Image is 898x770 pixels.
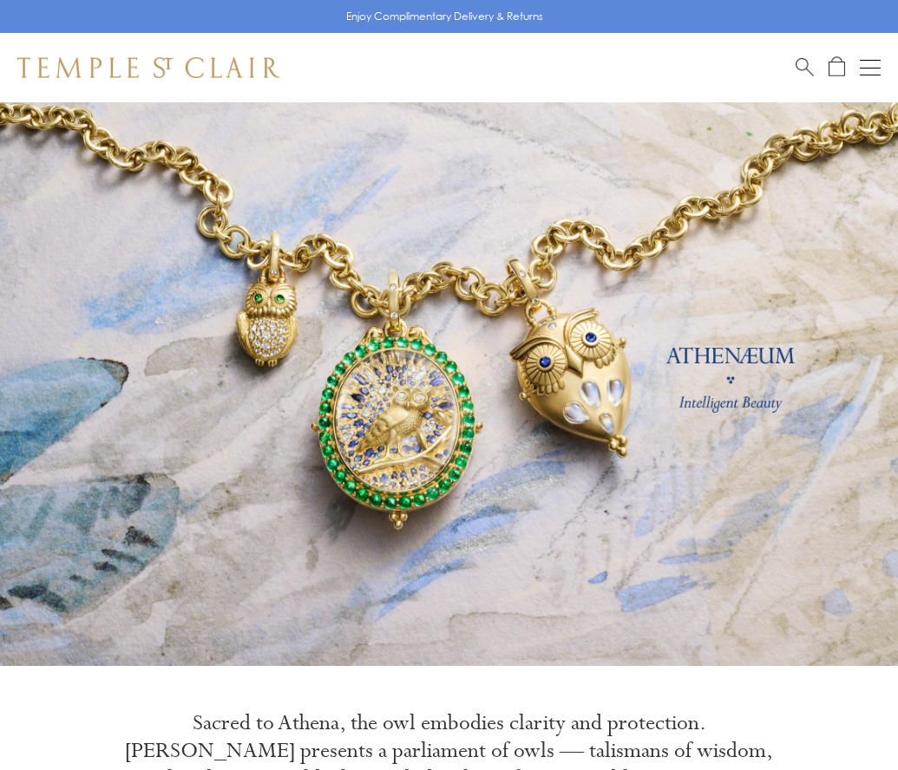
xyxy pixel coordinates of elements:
img: Temple St. Clair [17,57,279,78]
a: Search [796,56,814,78]
p: Enjoy Complimentary Delivery & Returns [346,8,543,25]
button: Open navigation [860,57,881,78]
a: Open Shopping Bag [829,56,845,78]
